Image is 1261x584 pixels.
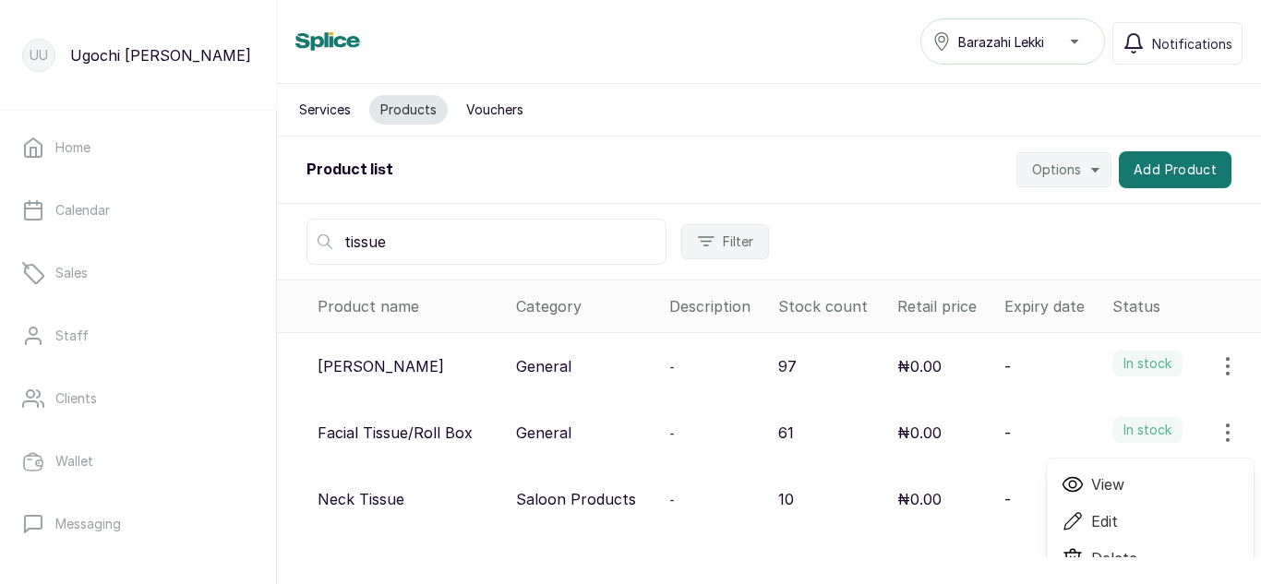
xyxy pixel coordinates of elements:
label: In stock [1112,417,1183,443]
a: Wallet [15,435,261,487]
p: 61 [778,422,794,444]
button: Add Product [1119,151,1231,188]
div: Product name [318,295,501,317]
input: Search by name, category, description, price [306,219,667,265]
p: Calendar [55,201,110,220]
div: Status [1112,295,1254,317]
p: UU [30,46,48,65]
a: Home [15,122,261,173]
div: Retail price [897,295,990,317]
button: Notifications [1112,22,1243,65]
a: Staff [15,310,261,362]
span: - [669,359,675,375]
div: Category [516,295,655,317]
p: - [1004,488,1011,510]
button: Vouchers [455,95,534,125]
a: Calendar [15,185,261,236]
p: Neck Tissue [318,488,404,510]
p: Sales [55,264,88,282]
p: 10 [778,488,794,510]
p: Ugochi [PERSON_NAME] [70,44,251,66]
p: Saloon Products [516,488,636,510]
span: - [669,425,675,441]
button: Barazahi Lekki [920,18,1105,65]
p: Staff [55,327,89,345]
p: ₦0.00 [897,488,942,510]
button: Options [1016,152,1111,187]
span: Barazahi Lekki [958,32,1044,52]
p: General [516,355,571,377]
div: Expiry date [1004,295,1098,317]
label: In stock [1112,351,1183,376]
div: Stock count [778,295,883,317]
p: Facial Tissue/Roll Box [318,422,473,444]
p: Home [55,138,90,157]
span: Options [1032,161,1081,179]
p: [PERSON_NAME] [318,355,444,377]
span: Filter [723,232,753,251]
p: ₦0.00 [897,422,942,444]
p: - [1004,355,1011,377]
p: - [1004,422,1011,444]
span: Edit [1091,510,1118,532]
span: Notifications [1152,34,1232,54]
p: ₦0.00 [897,355,942,377]
p: 97 [778,355,797,377]
a: Sales [15,247,261,299]
button: Services [288,95,362,125]
p: Wallet [55,452,93,471]
span: Delete [1091,547,1137,569]
p: Clients [55,389,97,408]
span: View [1091,473,1124,495]
button: Filter [681,224,769,259]
div: Description [669,295,763,317]
p: Messaging [55,515,121,533]
span: - [669,492,675,507]
button: Products [369,95,448,125]
a: Clients [15,373,261,424]
a: Messaging [15,498,261,550]
p: General [516,422,571,444]
h2: Product list [306,159,393,181]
